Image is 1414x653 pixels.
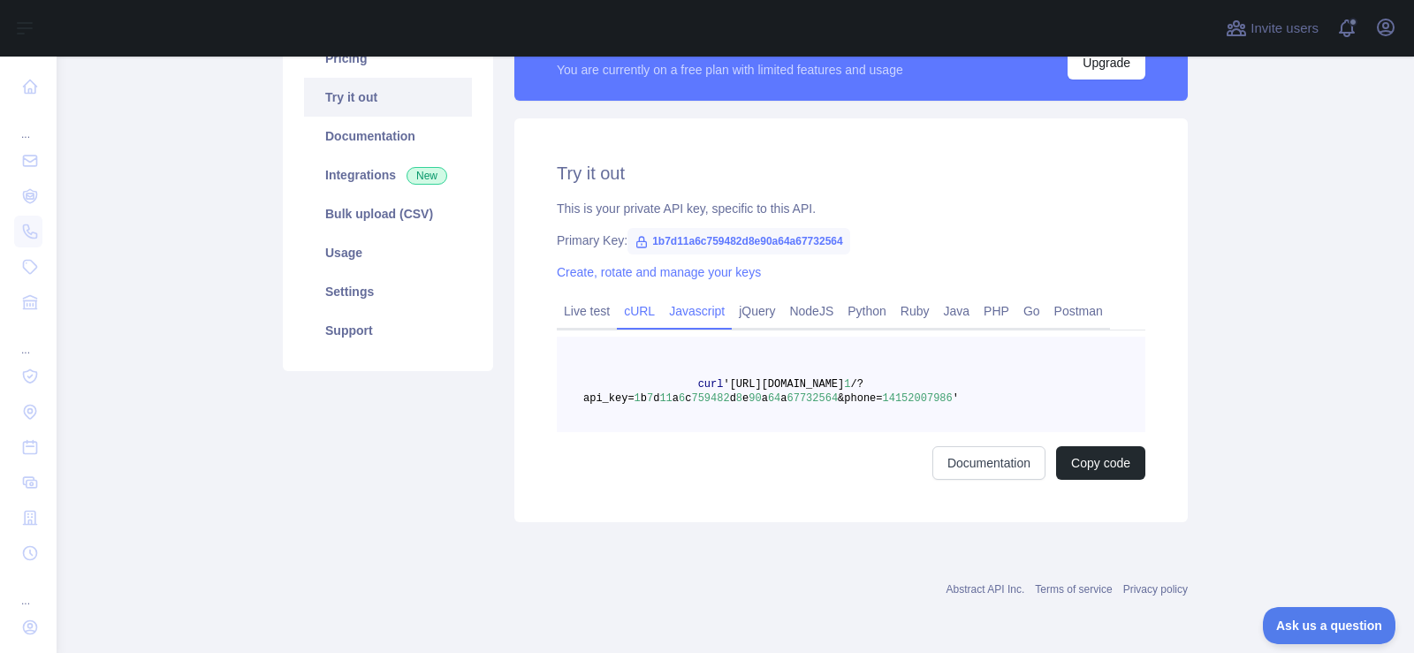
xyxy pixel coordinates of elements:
a: Settings [304,272,472,311]
button: Upgrade [1068,46,1145,80]
a: jQuery [732,297,782,325]
span: 1 [635,392,641,405]
a: Bulk upload (CSV) [304,194,472,233]
a: PHP [977,297,1016,325]
a: Terms of service [1035,583,1112,596]
span: '[URL][DOMAIN_NAME] [723,378,844,391]
button: Invite users [1222,14,1322,42]
a: Usage [304,233,472,272]
a: Integrations New [304,156,472,194]
div: This is your private API key, specific to this API. [557,200,1145,217]
span: New [407,167,447,185]
a: Go [1016,297,1047,325]
span: 7 [647,392,653,405]
span: 1 [844,378,850,391]
span: 14152007986 [883,392,953,405]
span: curl [698,378,724,391]
div: Primary Key: [557,232,1145,249]
a: Abstract API Inc. [946,583,1025,596]
button: Copy code [1056,446,1145,480]
span: &phone= [838,392,882,405]
a: Java [937,297,977,325]
a: Support [304,311,472,350]
a: Live test [557,297,617,325]
a: Pricing [304,39,472,78]
span: 759482 [691,392,729,405]
h2: Try it out [557,161,1145,186]
iframe: Toggle Customer Support [1263,607,1396,644]
span: b [641,392,647,405]
span: ' [953,392,959,405]
span: d [730,392,736,405]
div: ... [14,106,42,141]
span: Invite users [1251,19,1319,39]
div: You are currently on a free plan with limited features and usage [557,61,903,79]
span: 1b7d11a6c759482d8e90a64a67732564 [627,228,850,254]
span: e [742,392,749,405]
span: 6 [679,392,685,405]
span: 11 [659,392,672,405]
a: Try it out [304,78,472,117]
span: a [673,392,679,405]
span: 8 [736,392,742,405]
span: 64 [768,392,780,405]
a: Postman [1047,297,1110,325]
a: Create, rotate and manage your keys [557,265,761,279]
span: c [685,392,691,405]
div: ... [14,573,42,608]
div: ... [14,322,42,357]
span: 67732564 [787,392,838,405]
a: cURL [617,297,662,325]
a: Javascript [662,297,732,325]
span: a [780,392,787,405]
a: Documentation [304,117,472,156]
span: d [653,392,659,405]
a: Ruby [893,297,937,325]
a: Privacy policy [1123,583,1188,596]
a: Documentation [932,446,1045,480]
a: Python [840,297,893,325]
a: NodeJS [782,297,840,325]
span: a [762,392,768,405]
span: 90 [749,392,761,405]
